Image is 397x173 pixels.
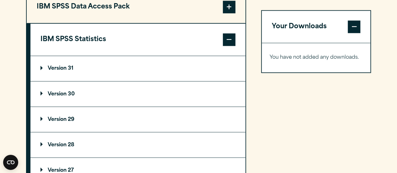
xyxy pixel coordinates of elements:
[30,24,245,56] button: IBM SPSS Statistics
[262,43,371,72] div: Your Downloads
[40,91,75,96] p: Version 30
[3,155,18,170] button: Open CMP widget
[30,81,245,106] summary: Version 30
[262,11,371,43] button: Your Downloads
[30,132,245,157] summary: Version 28
[30,56,245,81] summary: Version 31
[30,107,245,132] summary: Version 29
[270,53,363,62] p: You have not added any downloads.
[40,117,74,122] p: Version 29
[40,142,74,147] p: Version 28
[40,66,73,71] p: Version 31
[40,168,74,173] p: Version 27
